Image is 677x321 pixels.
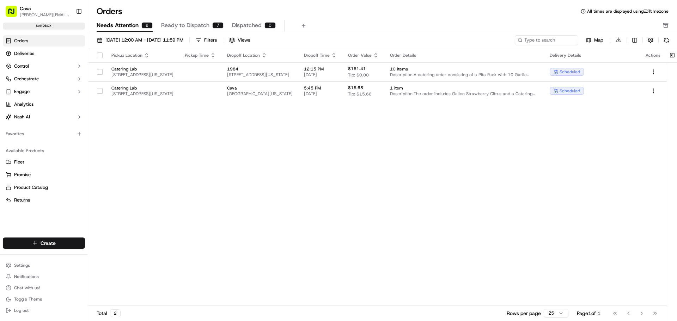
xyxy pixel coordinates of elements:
span: [STREET_ADDRESS][US_STATE] [111,72,173,78]
div: Dropoff Location [227,53,293,58]
span: Tip: $15.66 [348,91,372,97]
h1: Orders [97,6,122,17]
div: 📗 [7,103,13,109]
div: Order Value [348,53,379,58]
span: Orders [14,38,28,44]
button: Map [581,36,608,44]
span: scheduled [560,69,580,75]
a: Product Catalog [6,184,82,191]
span: Map [594,37,603,43]
p: Rows per page [507,310,541,317]
span: Control [14,63,29,69]
span: All times are displayed using EDT timezone [587,8,669,14]
div: Dropoff Time [304,53,337,58]
div: Favorites [3,128,85,140]
button: [PERSON_NAME][EMAIL_ADDRESS][PERSON_NAME][DOMAIN_NAME] [20,12,70,18]
div: Page 1 of 1 [577,310,600,317]
span: scheduled [560,88,580,94]
button: Returns [3,195,85,206]
span: API Documentation [67,102,113,109]
div: Filters [204,37,217,43]
span: 1984 [227,66,293,72]
span: Settings [14,263,30,268]
span: Promise [14,172,31,178]
span: Needs Attention [97,21,139,30]
button: [DATE] 12:00 AM - [DATE] 11:59 PM [94,35,187,45]
span: Engage [14,88,30,95]
span: Description: A catering order consisting of a Pita Pack with 10 Garlic Chicken + Veggie Pitas. [390,72,538,78]
span: Description: The order includes Gallon Strawberry Citrus and a Catering Delivery Fee. [390,91,538,97]
span: [DATE] [304,72,337,78]
div: sandbox [3,23,85,30]
span: Orchestrate [14,76,39,82]
span: Toggle Theme [14,296,42,302]
span: Tip: $0.00 [348,72,369,78]
span: 1 item [390,85,538,91]
span: Deliveries [14,50,34,57]
button: Settings [3,260,85,270]
a: Fleet [6,159,82,165]
span: Nash AI [14,114,30,120]
button: Notifications [3,272,85,282]
div: Available Products [3,145,85,156]
div: Order Details [390,53,538,58]
span: Create [41,240,56,247]
span: Log out [14,308,29,313]
button: Promise [3,169,85,180]
div: Start new chat [24,67,116,74]
div: 💻 [60,103,65,109]
a: Promise [6,172,82,178]
span: Knowledge Base [14,102,54,109]
a: Orders [3,35,85,47]
button: Engage [3,86,85,97]
button: Filters [193,35,220,45]
div: Delivery Details [550,53,634,58]
span: $15.68 [348,85,363,91]
a: Returns [6,197,82,203]
img: 1736555255976-a54dd68f-1ca7-489b-9aae-adbdc363a1c4 [7,67,20,80]
span: 5:45 PM [304,85,337,91]
a: 📗Knowledge Base [4,99,57,112]
input: Got a question? Start typing here... [18,45,127,53]
button: Cava[PERSON_NAME][EMAIL_ADDRESS][PERSON_NAME][DOMAIN_NAME] [3,3,73,20]
div: Pickup Location [111,53,173,58]
button: Control [3,61,85,72]
button: Chat with us! [3,283,85,293]
div: 2 [110,309,121,317]
span: [STREET_ADDRESS][US_STATE] [227,72,293,78]
button: Start new chat [120,69,128,78]
div: 0 [264,22,276,29]
span: Chat with us! [14,285,40,291]
button: Orchestrate [3,73,85,85]
div: We're available if you need us! [24,74,89,80]
span: [DATE] 12:00 AM - [DATE] 11:59 PM [105,37,183,43]
span: Cava [227,85,293,91]
span: 12:15 PM [304,66,337,72]
a: Analytics [3,99,85,110]
button: Log out [3,305,85,315]
span: Catering Lab [111,85,173,91]
a: Deliveries [3,48,85,59]
span: [STREET_ADDRESS][US_STATE] [111,91,173,97]
button: Cava [20,5,31,12]
span: Pylon [70,119,85,125]
span: $151.41 [348,66,366,72]
p: Welcome 👋 [7,28,128,39]
button: Refresh [661,35,671,45]
button: Fleet [3,156,85,168]
span: Ready to Dispatch [161,21,209,30]
button: Product Catalog [3,182,85,193]
input: Type to search [515,35,578,45]
span: Dispatched [232,21,262,30]
span: [GEOGRAPHIC_DATA][US_STATE] [227,91,293,97]
span: Returns [14,197,30,203]
div: 2 [141,22,153,29]
span: [DATE] [304,91,337,97]
div: Actions [646,53,661,58]
a: 💻API Documentation [57,99,116,112]
div: Pickup Time [185,53,216,58]
button: Views [226,35,253,45]
span: Catering Lab [111,66,173,72]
